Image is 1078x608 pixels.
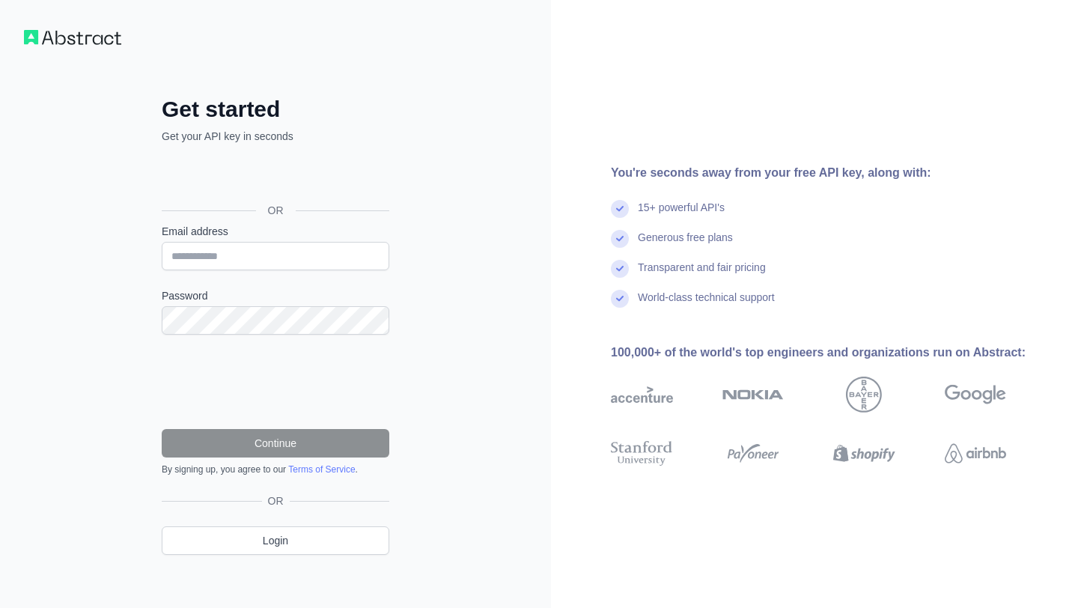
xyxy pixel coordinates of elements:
img: bayer [846,377,882,413]
iframe: reCAPTCHA [162,353,389,411]
label: Password [162,288,389,303]
iframe: Sign in with Google Button [154,160,394,193]
a: Terms of Service [288,464,355,475]
p: Get your API key in seconds [162,129,389,144]
span: OR [262,493,290,508]
a: Login [162,526,389,555]
span: OR [256,203,296,218]
img: payoneer [722,438,785,469]
div: 15+ powerful API's [638,200,725,230]
div: 100,000+ of the world's top engineers and organizations run on Abstract: [611,344,1054,362]
div: World-class technical support [638,290,775,320]
img: check mark [611,260,629,278]
img: google [945,377,1007,413]
img: check mark [611,290,629,308]
label: Email address [162,224,389,239]
img: nokia [722,377,785,413]
h2: Get started [162,96,389,123]
button: Continue [162,429,389,457]
img: airbnb [945,438,1007,469]
img: accenture [611,377,673,413]
div: Generous free plans [638,230,733,260]
div: By signing up, you agree to our . [162,463,389,475]
div: You're seconds away from your free API key, along with: [611,164,1054,182]
img: Workflow [24,30,121,45]
img: stanford university [611,438,673,469]
img: shopify [833,438,895,469]
div: Transparent and fair pricing [638,260,766,290]
img: check mark [611,230,629,248]
img: check mark [611,200,629,218]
